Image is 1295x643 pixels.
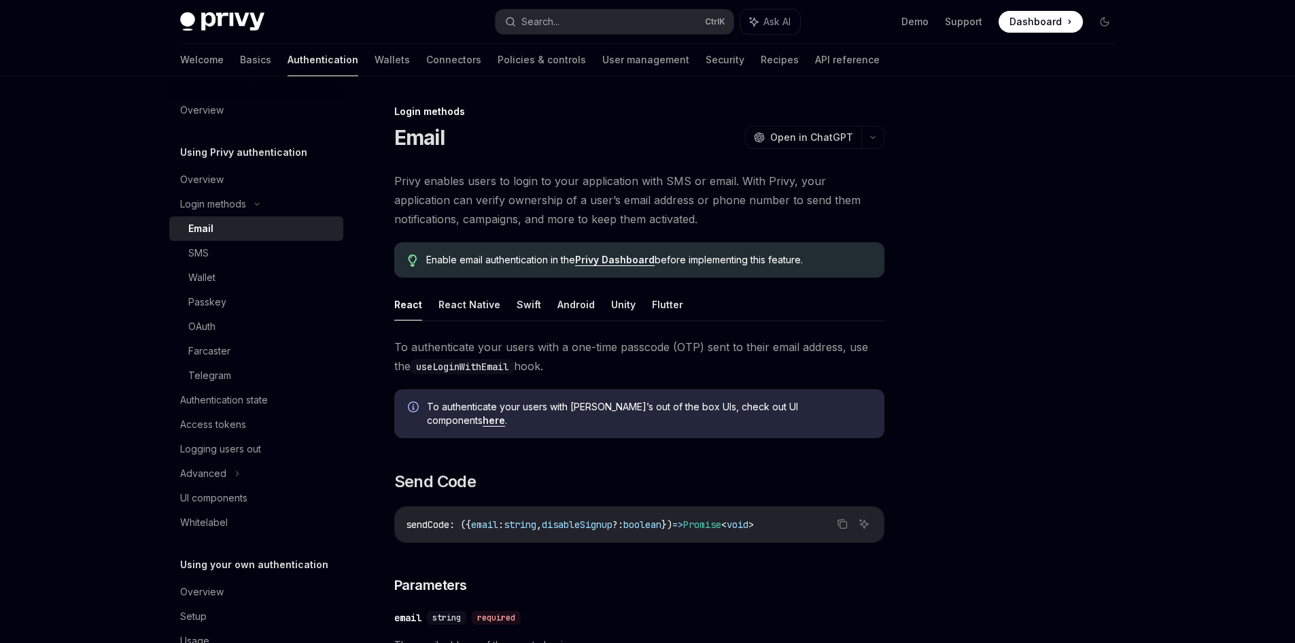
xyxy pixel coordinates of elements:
[483,414,505,427] a: here
[180,441,261,457] div: Logging users out
[180,584,224,600] div: Overview
[611,288,636,320] button: Unity
[449,518,471,531] span: : ({
[180,144,307,161] h5: Using Privy authentication
[188,367,231,384] div: Telegram
[498,44,586,76] a: Policies & controls
[661,518,672,531] span: })
[169,388,343,412] a: Authentication state
[169,412,343,437] a: Access tokens
[612,518,623,531] span: ?:
[180,44,224,76] a: Welcome
[394,471,477,493] span: Send Code
[521,14,559,30] div: Search...
[438,288,500,320] button: React Native
[180,416,246,433] div: Access tokens
[169,486,343,510] a: UI components
[406,518,449,531] span: sendCode
[672,518,683,531] span: =>
[169,98,343,122] a: Overview
[188,343,230,359] div: Farcaster
[855,515,873,533] button: Ask AI
[169,339,343,363] a: Farcaster
[426,44,481,76] a: Connectors
[945,15,982,29] a: Support
[496,10,733,34] button: Search...CtrlK
[770,131,853,144] span: Open in ChatGPT
[394,576,467,595] span: Parameters
[427,400,871,427] span: To authenticate your users with [PERSON_NAME]’s out of the box UIs, check out UI components .
[180,490,247,506] div: UI components
[188,269,215,286] div: Wallet
[557,288,595,320] button: Android
[408,401,421,415] svg: Info
[761,44,799,76] a: Recipes
[180,608,207,625] div: Setup
[169,290,343,314] a: Passkey
[727,518,748,531] span: void
[748,518,754,531] span: >
[623,518,661,531] span: boolean
[180,12,264,31] img: dark logo
[394,288,422,320] button: React
[169,216,343,241] a: Email
[394,337,884,376] span: To authenticate your users with a one-time passcode (OTP) sent to their email address, use the hook.
[683,518,721,531] span: Promise
[169,580,343,604] a: Overview
[763,15,791,29] span: Ask AI
[180,171,224,188] div: Overview
[394,611,421,625] div: email
[705,16,725,27] span: Ctrl K
[188,318,215,335] div: OAuth
[394,171,884,229] span: Privy enables users to login to your application with SMS or email. With Privy, your application ...
[180,514,228,531] div: Whitelabel
[815,44,880,76] a: API reference
[542,518,612,531] span: disableSignup
[652,288,683,320] button: Flutter
[288,44,358,76] a: Authentication
[706,44,744,76] a: Security
[169,510,343,535] a: Whitelabel
[169,265,343,290] a: Wallet
[180,102,224,118] div: Overview
[999,11,1083,33] a: Dashboard
[169,363,343,388] a: Telegram
[745,126,861,149] button: Open in ChatGPT
[394,105,884,118] div: Login methods
[169,167,343,192] a: Overview
[180,392,268,408] div: Authentication state
[169,314,343,339] a: OAuth
[169,604,343,629] a: Setup
[1094,11,1116,33] button: Toggle dark mode
[408,254,417,267] svg: Tip
[575,254,655,266] a: Privy Dashboard
[536,518,542,531] span: ,
[504,518,536,531] span: string
[901,15,929,29] a: Demo
[432,612,461,623] span: string
[169,241,343,265] a: SMS
[721,518,727,531] span: <
[188,245,209,261] div: SMS
[169,437,343,461] a: Logging users out
[498,518,504,531] span: :
[411,359,514,374] code: useLoginWithEmail
[472,611,521,625] div: required
[602,44,689,76] a: User management
[180,465,226,482] div: Advanced
[394,125,445,150] h1: Email
[517,288,541,320] button: Swift
[188,294,226,310] div: Passkey
[833,515,851,533] button: Copy the contents from the code block
[426,253,870,267] span: Enable email authentication in the before implementing this feature.
[1009,15,1062,29] span: Dashboard
[180,557,328,573] h5: Using your own authentication
[740,10,800,34] button: Ask AI
[240,44,271,76] a: Basics
[180,196,246,212] div: Login methods
[188,220,213,237] div: Email
[471,518,498,531] span: email
[375,44,410,76] a: Wallets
